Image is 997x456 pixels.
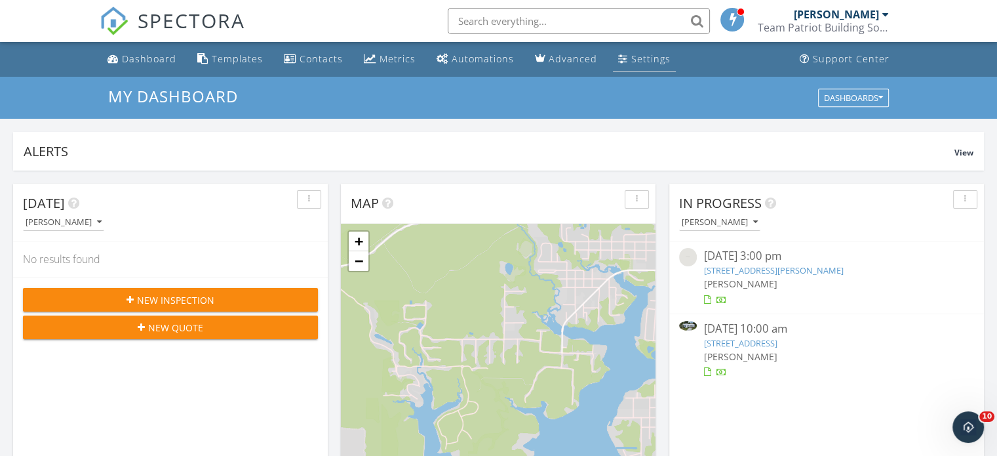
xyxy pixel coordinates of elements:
[794,47,895,72] a: Support Center
[703,350,777,363] span: [PERSON_NAME]
[813,52,889,65] div: Support Center
[212,52,263,65] div: Templates
[979,411,994,422] span: 10
[818,89,889,107] button: Dashboards
[631,52,671,65] div: Settings
[100,7,128,35] img: The Best Home Inspection Software - Spectora
[24,142,954,160] div: Alerts
[954,147,973,158] span: View
[679,214,760,232] button: [PERSON_NAME]
[703,337,777,349] a: [STREET_ADDRESS]
[26,218,102,227] div: [PERSON_NAME]
[102,47,182,72] a: Dashboard
[23,194,65,212] span: [DATE]
[349,251,368,271] a: Zoom out
[758,21,889,34] div: Team Patriot Building Solutions
[108,85,238,107] span: My Dashboard
[952,411,984,443] iframe: Intercom live chat
[192,47,268,72] a: Templates
[794,8,879,21] div: [PERSON_NAME]
[530,47,602,72] a: Advanced
[679,194,762,212] span: In Progress
[122,52,176,65] div: Dashboard
[679,321,974,379] a: [DATE] 10:00 am [STREET_ADDRESS] [PERSON_NAME]
[452,52,514,65] div: Automations
[349,232,368,251] a: Zoom in
[138,7,245,34] span: SPECTORA
[23,316,318,339] button: New Quote
[703,264,843,276] a: [STREET_ADDRESS][PERSON_NAME]
[431,47,519,72] a: Automations (Basic)
[351,194,379,212] span: Map
[23,288,318,312] button: New Inspection
[549,52,597,65] div: Advanced
[682,218,758,227] div: [PERSON_NAME]
[23,214,104,232] button: [PERSON_NAME]
[703,321,949,337] div: [DATE] 10:00 am
[679,248,697,266] img: streetview
[613,47,676,72] a: Settings
[679,321,697,331] img: 9557743%2Fcover_photos%2FWYhyejR2lAJ0QE2qyLzd%2Fsmall.jpeg
[279,47,348,72] a: Contacts
[703,248,949,264] div: [DATE] 3:00 pm
[100,18,245,45] a: SPECTORA
[148,321,203,335] span: New Quote
[137,293,214,307] span: New Inspection
[824,93,883,102] div: Dashboards
[703,278,777,290] span: [PERSON_NAME]
[13,241,328,277] div: No results found
[448,8,710,34] input: Search everything...
[359,47,421,72] a: Metrics
[300,52,343,65] div: Contacts
[679,248,974,306] a: [DATE] 3:00 pm [STREET_ADDRESS][PERSON_NAME] [PERSON_NAME]
[380,52,416,65] div: Metrics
